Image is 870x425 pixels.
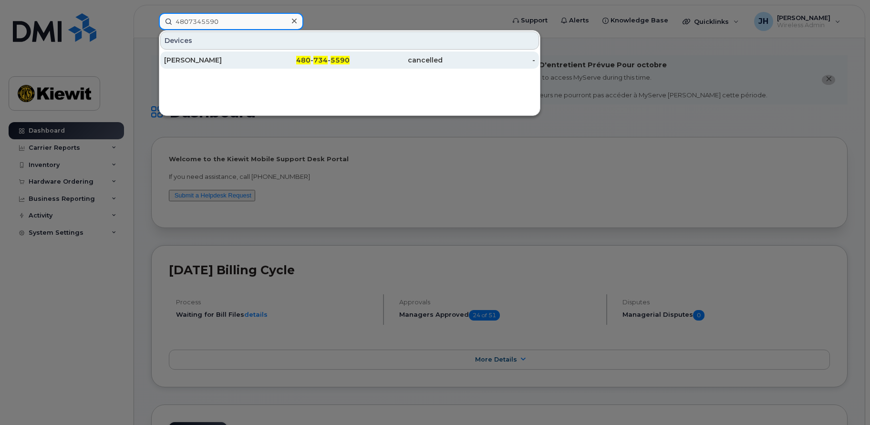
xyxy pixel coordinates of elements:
div: Devices [160,31,539,50]
a: [PERSON_NAME]480-734-5590cancelled- [160,52,539,69]
div: - - [257,55,350,65]
div: - [443,55,536,65]
div: cancelled [350,55,443,65]
span: 480 [296,56,311,64]
span: 5590 [331,56,350,64]
div: [PERSON_NAME] [164,55,257,65]
span: 734 [313,56,328,64]
iframe: Messenger Launcher [829,384,863,418]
